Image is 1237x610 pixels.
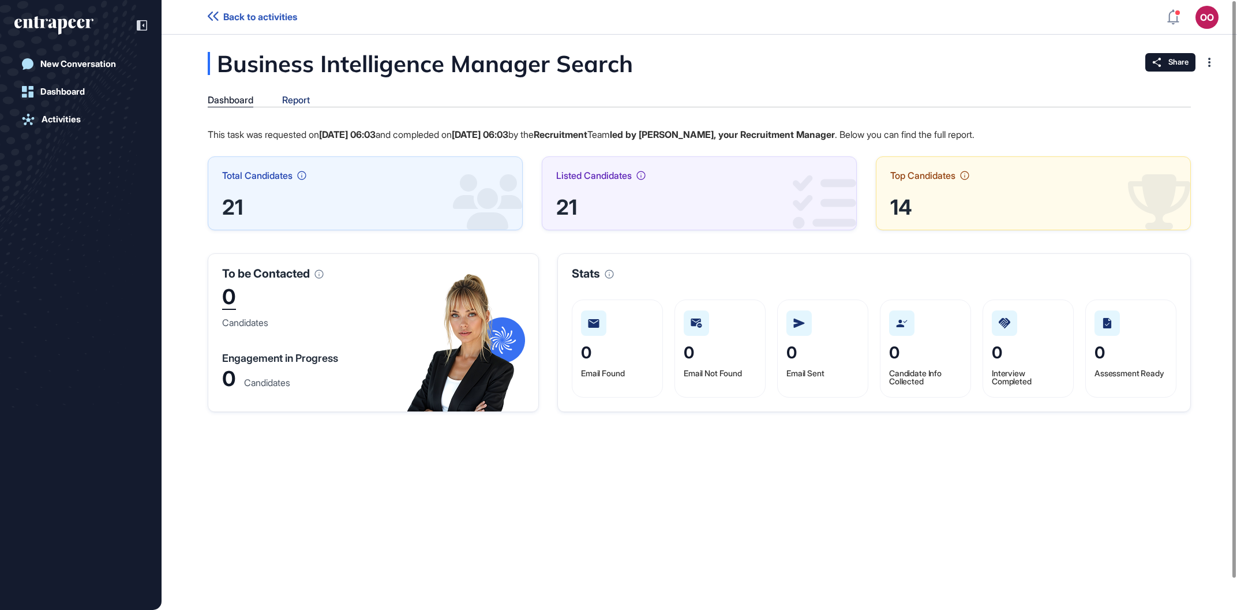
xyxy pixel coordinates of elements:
[1168,58,1189,67] span: Share
[556,171,632,180] span: Listed Candidates
[610,129,835,140] strong: led by [PERSON_NAME], your Recruitment Manager
[222,171,293,180] span: Total Candidates
[992,343,1002,362] span: 0
[889,343,899,362] span: 0
[208,127,1191,142] p: This task was requested on and compleded on by the Team . Below you can find the full report.
[786,343,797,362] span: 0
[890,199,1176,216] div: 14
[223,12,297,23] span: Back to activities
[581,368,624,378] span: Email Found
[786,368,824,378] span: Email Sent
[534,129,587,140] strong: Recruitment
[222,353,338,364] div: Engagement in Progress
[222,371,236,387] div: 0
[588,319,599,328] img: mail-found.beeca5f9.svg
[1094,343,1105,362] span: 0
[1103,318,1112,328] img: assessment-ready.310c9921.svg
[581,343,591,362] span: 0
[319,129,376,140] strong: [DATE] 06:03
[42,114,81,125] div: Activities
[40,59,116,69] div: New Conversation
[684,343,694,362] span: 0
[556,199,842,216] div: 21
[14,108,147,131] a: Activities
[222,286,236,310] div: 0
[1094,368,1164,378] span: Assessment Ready
[999,318,1010,328] img: interview-completed.2e5fb22e.svg
[572,268,600,279] span: Stats
[14,53,147,76] a: New Conversation
[208,52,748,75] div: Business Intelligence Manager Search
[14,16,93,35] div: entrapeer-logo
[244,378,290,387] div: Candidates
[222,268,310,279] span: To be Contacted
[14,80,147,103] a: Dashboard
[684,368,742,378] span: Email Not Found
[282,95,310,106] div: Report
[222,199,508,216] div: 21
[889,368,942,386] span: Candidate Info Collected
[992,368,1032,386] span: Interview Completed
[896,320,908,327] img: candidate-info-collected.0d179624.svg
[40,87,85,97] div: Dashboard
[208,95,253,106] div: Dashboard
[452,129,508,140] strong: [DATE] 06:03
[691,319,702,328] img: mail-not-found.6d6f3542.svg
[208,12,297,23] a: Back to activities
[793,319,805,328] img: mail-sent.2f0bcde8.svg
[222,318,268,327] div: Candidates
[890,171,955,180] span: Top Candidates
[1195,6,1219,29] button: OO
